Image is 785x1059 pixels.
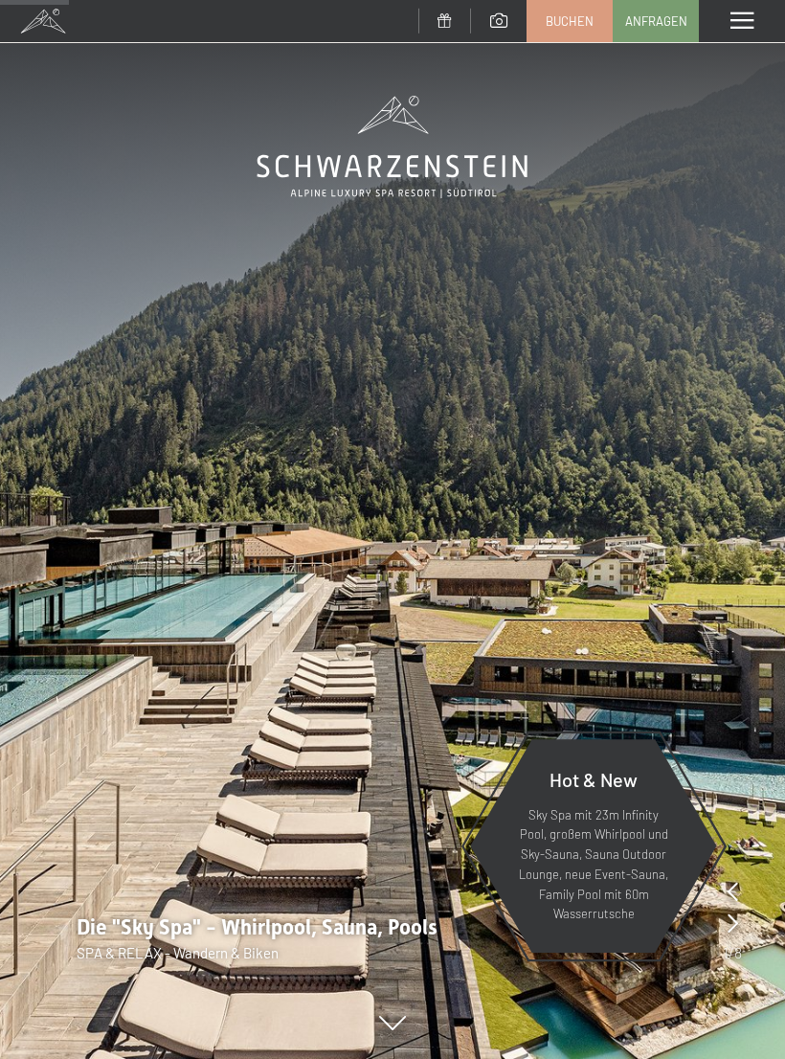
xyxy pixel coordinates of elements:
[77,915,437,939] span: Die "Sky Spa" - Whirlpool, Sauna, Pools
[469,738,718,954] a: Hot & New Sky Spa mit 23m Infinity Pool, großem Whirlpool und Sky-Sauna, Sauna Outdoor Lounge, ne...
[734,942,742,963] span: 8
[527,1,612,41] a: Buchen
[77,944,279,961] span: SPA & RELAX - Wandern & Biken
[614,1,698,41] a: Anfragen
[517,805,670,925] p: Sky Spa mit 23m Infinity Pool, großem Whirlpool und Sky-Sauna, Sauna Outdoor Lounge, neue Event-S...
[723,942,729,963] span: 1
[549,768,638,791] span: Hot & New
[546,12,594,30] span: Buchen
[729,942,734,963] span: /
[625,12,687,30] span: Anfragen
